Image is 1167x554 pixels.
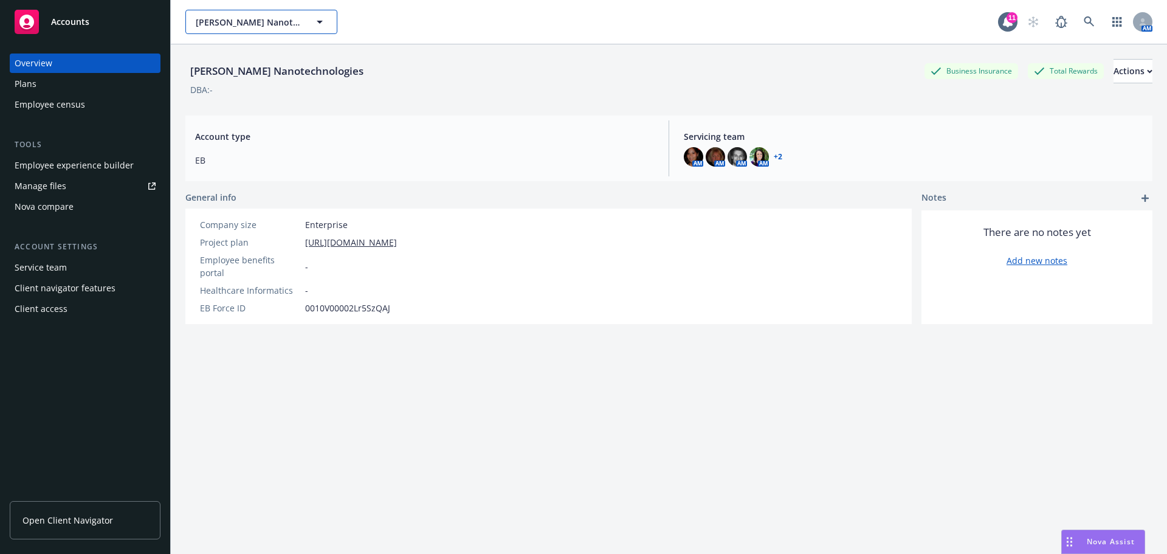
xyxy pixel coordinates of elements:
[196,16,301,29] span: [PERSON_NAME] Nanotechnologies
[10,241,160,253] div: Account settings
[1028,63,1104,78] div: Total Rewards
[1007,12,1017,23] div: 11
[15,95,85,114] div: Employee census
[10,95,160,114] a: Employee census
[15,197,74,216] div: Nova compare
[15,279,115,298] div: Client navigator features
[1087,536,1135,547] span: Nova Assist
[10,54,160,73] a: Overview
[185,63,368,79] div: [PERSON_NAME] Nanotechnologies
[10,258,160,277] a: Service team
[195,154,654,167] span: EB
[305,302,390,314] span: 0010V00002Lr5SzQAJ
[200,302,300,314] div: EB Force ID
[749,147,769,167] img: photo
[924,63,1018,78] div: Business Insurance
[10,299,160,319] a: Client access
[1114,59,1152,83] button: Actions
[185,191,236,204] span: General info
[305,260,308,273] span: -
[15,74,36,94] div: Plans
[15,176,66,196] div: Manage files
[1049,10,1073,34] a: Report a Bug
[200,236,300,249] div: Project plan
[200,218,300,231] div: Company size
[22,514,113,527] span: Open Client Navigator
[10,139,160,151] div: Tools
[774,153,782,161] a: +2
[10,176,160,196] a: Manage files
[15,54,52,73] div: Overview
[200,284,300,297] div: Healthcare Informatics
[305,236,397,249] a: [URL][DOMAIN_NAME]
[200,254,300,279] div: Employee benefits portal
[10,156,160,175] a: Employee experience builder
[728,147,747,167] img: photo
[185,10,337,34] button: [PERSON_NAME] Nanotechnologies
[1105,10,1129,34] a: Switch app
[15,258,67,277] div: Service team
[684,130,1143,143] span: Servicing team
[921,191,946,206] span: Notes
[684,147,703,167] img: photo
[706,147,725,167] img: photo
[10,74,160,94] a: Plans
[1114,60,1152,83] div: Actions
[1062,530,1077,553] div: Drag to move
[1021,10,1045,34] a: Start snowing
[190,83,213,96] div: DBA: -
[1061,530,1145,554] button: Nova Assist
[983,225,1091,240] span: There are no notes yet
[305,218,348,231] span: Enterprise
[305,284,308,297] span: -
[195,130,654,143] span: Account type
[15,299,67,319] div: Client access
[1077,10,1101,34] a: Search
[10,5,160,39] a: Accounts
[10,197,160,216] a: Nova compare
[15,156,134,175] div: Employee experience builder
[10,279,160,298] a: Client navigator features
[1138,191,1152,206] a: add
[1007,254,1067,267] a: Add new notes
[51,17,89,27] span: Accounts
